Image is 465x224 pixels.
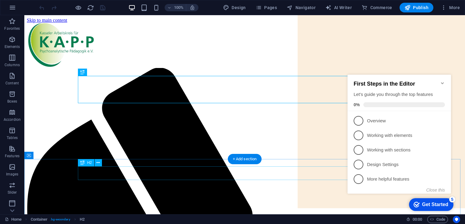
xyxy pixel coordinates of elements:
[87,161,92,165] span: H2
[75,4,82,11] button: Click here to leave preview mode and continue editing
[104,128,110,134] div: 5
[2,89,106,104] li: Design Settings
[404,5,428,11] span: Publish
[7,135,18,140] p: Tables
[22,64,95,70] p: Working with elements
[2,60,106,74] li: Working with elements
[22,108,95,114] p: More helpful features
[323,3,354,12] button: AI Writer
[427,216,448,223] button: Code
[5,154,19,158] p: Features
[256,5,277,11] span: Pages
[95,12,100,17] div: Minimize checklist
[8,190,17,195] p: Slider
[80,216,85,223] span: Click to select. Double-click to edit
[5,216,22,223] a: Click to cancel selection. Double-click to open Pages
[417,217,418,222] span: :
[284,3,318,12] button: Navigator
[228,154,262,164] div: + Add section
[87,4,94,11] button: reload
[2,2,43,8] a: Skip to main content
[438,3,462,12] button: More
[4,117,21,122] p: Accordion
[5,81,19,86] p: Content
[325,5,352,11] span: AI Writer
[287,5,316,11] span: Navigator
[9,12,100,19] h2: First Steps in the Editor
[221,3,248,12] button: Design
[9,23,100,29] div: Let's guide you through the top features
[2,104,106,118] li: More helpful features
[2,74,106,89] li: Working with sections
[413,216,422,223] span: 00 00
[223,5,246,11] span: Design
[221,3,248,12] div: Design (Ctrl+Alt+Y)
[7,99,17,104] p: Boxes
[400,3,433,12] button: Publish
[77,134,103,139] div: Get Started
[22,49,95,56] p: Overview
[81,119,100,124] button: Close this
[430,216,445,223] span: Code
[22,79,95,85] p: Working with sections
[362,5,392,11] span: Commerce
[64,130,108,143] div: Get Started 5 items remaining, 0% complete
[9,34,18,39] span: 0%
[359,3,395,12] button: Commerce
[165,4,186,11] button: 100%
[190,5,195,10] i: On resize automatically adjust zoom level to fit chosen device.
[31,216,85,223] nav: breadcrumb
[441,5,460,11] span: More
[87,4,94,11] i: Reload page
[174,4,184,11] h6: 100%
[31,216,48,223] span: Click to select. Double-click to edit
[50,216,70,223] span: . bg-secondary
[22,93,95,100] p: Design Settings
[253,3,279,12] button: Pages
[5,44,20,49] p: Elements
[4,26,20,31] p: Favorites
[6,172,19,177] p: Images
[2,45,106,60] li: Overview
[453,216,460,223] button: Usercentrics
[406,216,422,223] h6: Session time
[5,63,20,67] p: Columns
